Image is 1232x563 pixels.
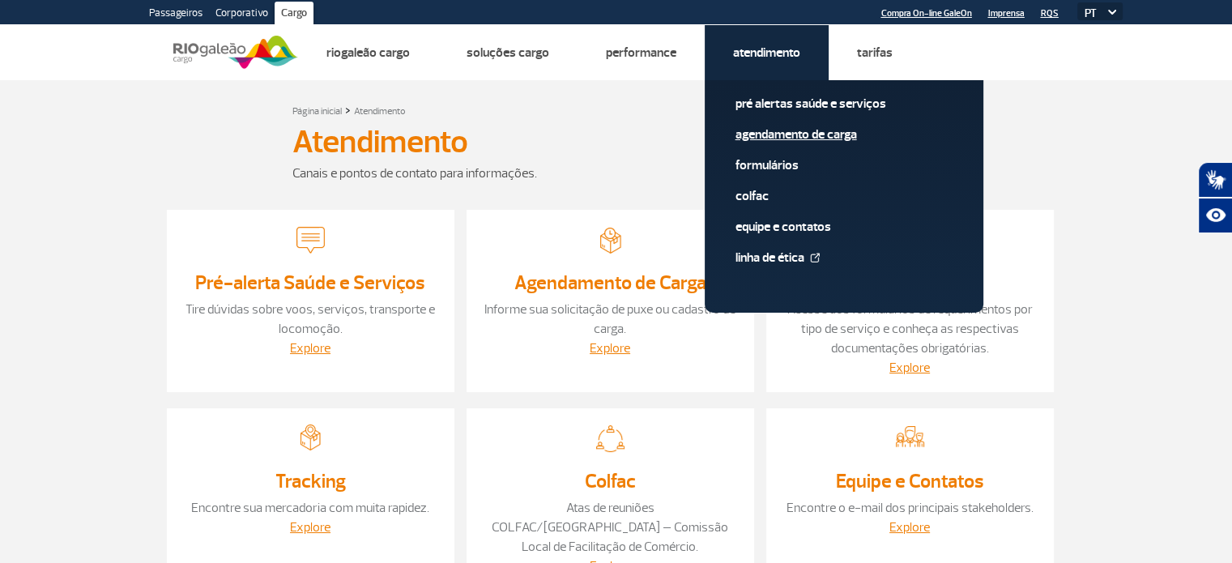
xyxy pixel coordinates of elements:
a: Informe sua solicitação de puxe ou cadastro de carga. [484,301,735,337]
h1: Atendimento [292,128,940,156]
a: Página inicial [292,105,342,117]
a: Pré-alerta Saúde e Serviços [195,271,425,295]
a: Acesse aos formulários de requerimentos por tipo de serviço e conheça as respectivas documentaçõe... [787,301,1033,356]
img: Informe sua solicitação de puxe ou cadastro de carga. [596,226,625,254]
a: RQS [1041,8,1059,19]
button: Abrir tradutor de língua de sinais. [1198,162,1232,198]
img: External Link Icon [810,253,820,262]
a: Explore [889,360,930,376]
a: Soluções Cargo [467,45,549,61]
a: Cargo [275,2,313,28]
a: Agendamento de Carga [514,271,706,295]
img: Encontre sua mercadoria com muita rapidez. [301,424,321,450]
img: Atas de reuniões COLFAC/RJ – Comissão Local de Facilitação de Comércio. [596,424,625,453]
a: Explore [290,519,330,535]
a: > [345,100,351,119]
a: Tire dúvidas sobre voos, serviços, transporte e locomoção. [185,301,435,337]
a: Tracking [275,469,346,493]
a: Formulários [735,156,953,174]
a: Explore [590,340,630,356]
a: Colfac [735,187,953,205]
a: Encontre o e-mail dos principais stakeholders. [787,500,1034,516]
a: Atendimento [733,45,800,61]
a: Pré alertas Saúde e Serviços [735,95,953,113]
a: Colfac [585,469,636,493]
div: Plugin de acessibilidade da Hand Talk. [1198,162,1232,233]
a: Passageiros [143,2,209,28]
a: Encontre sua mercadoria com muita rapidez. [191,500,429,516]
div: Canais e pontos de contato para informações. [292,164,940,183]
a: Compra On-line GaleOn [881,8,972,19]
a: Equipe e Contatos [735,218,953,236]
img: Encontre o e-mail dos principais stakeholders. [896,426,924,447]
a: Imprensa [988,8,1025,19]
a: Corporativo [209,2,275,28]
a: Explore [290,340,330,356]
a: Agendamento de Carga [735,126,953,143]
img: Tire dúvidas sobre voos, serviços, transporte e locomoção. [296,226,325,254]
a: Linha de Ética [735,249,953,267]
a: Tarifas [857,45,893,61]
a: Riogaleão Cargo [326,45,410,61]
button: Abrir recursos assistivos. [1198,198,1232,233]
a: Atendimento [354,105,406,117]
a: Explore [889,519,930,535]
a: Performance [606,45,676,61]
a: Equipe e Contatos [836,469,984,493]
a: Atas de reuniões COLFAC/[GEOGRAPHIC_DATA] – Comissão Local de Facilitação de Comércio. [492,500,728,555]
